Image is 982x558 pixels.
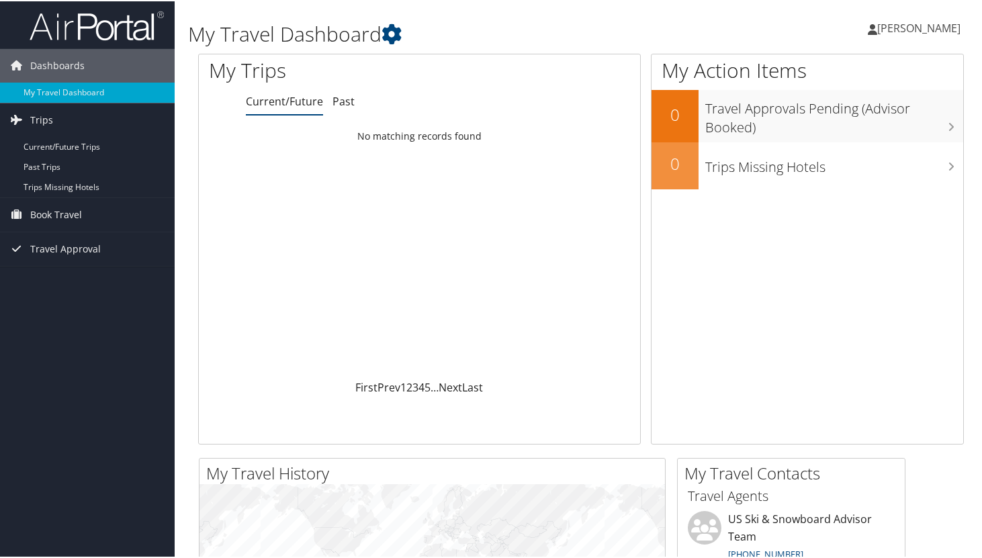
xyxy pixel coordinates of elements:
td: No matching records found [199,123,640,147]
h3: Travel Agents [688,485,895,504]
span: Travel Approval [30,231,101,265]
span: [PERSON_NAME] [877,19,961,34]
h2: 0 [652,102,699,125]
span: Dashboards [30,48,85,81]
a: Current/Future [246,93,323,107]
a: Next [439,379,462,393]
a: 2 [406,379,412,393]
a: 4 [418,379,425,393]
a: 3 [412,379,418,393]
h3: Trips Missing Hotels [705,150,963,175]
a: 5 [425,379,431,393]
a: [PERSON_NAME] [868,7,974,47]
h2: My Travel Contacts [684,461,905,483]
a: Last [462,379,483,393]
a: 0Travel Approvals Pending (Advisor Booked) [652,89,963,140]
h1: My Travel Dashboard [188,19,712,47]
h2: 0 [652,151,699,174]
span: Book Travel [30,197,82,230]
a: 0Trips Missing Hotels [652,141,963,188]
a: Past [332,93,355,107]
a: First [355,379,377,393]
h2: My Travel History [206,461,665,483]
h3: Travel Approvals Pending (Advisor Booked) [705,91,963,136]
span: … [431,379,439,393]
img: airportal-logo.png [30,9,164,40]
a: Prev [377,379,400,393]
h1: My Action Items [652,55,963,83]
span: Trips [30,102,53,136]
a: 1 [400,379,406,393]
h1: My Trips [209,55,446,83]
